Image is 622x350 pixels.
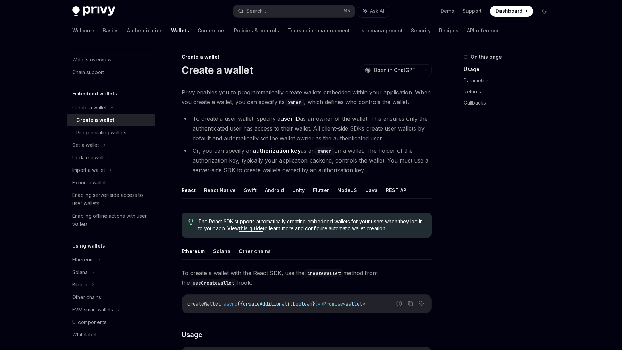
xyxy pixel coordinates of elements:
[204,182,236,198] button: React Native
[182,146,432,175] li: Or, you can specify an as an on a wallet. The holder of the authorization key, typically your app...
[182,330,202,340] span: Usage
[464,97,555,108] a: Callbacks
[244,182,257,198] button: Swift
[127,22,163,39] a: Authentication
[386,182,408,198] button: REST API
[496,8,522,15] span: Dashboard
[467,22,500,39] a: API reference
[67,291,155,303] a: Other chains
[182,182,196,198] button: React
[318,301,323,307] span: =>
[72,68,104,76] div: Chain support
[280,115,300,122] strong: user ID
[323,301,343,307] span: Promise
[182,268,432,287] span: To create a wallet with the React SDK, use the method from the hook:
[72,281,87,289] div: Bitcoin
[234,22,279,39] a: Policies & controls
[72,256,94,264] div: Ethereum
[539,6,550,17] button: Toggle dark mode
[464,86,555,97] a: Returns
[224,301,237,307] span: async
[67,53,155,66] a: Wallets overview
[287,301,293,307] span: ?:
[182,87,432,107] span: Privy enables you to programmatically create wallets embedded within your application. When you c...
[182,53,432,60] div: Create a wallet
[72,268,88,276] div: Solana
[464,64,555,75] a: Usage
[304,269,343,277] code: createWallet
[72,191,151,208] div: Enabling server-side access to user wallets
[72,306,113,314] div: EVM smart wallets
[464,75,555,86] a: Parameters
[72,166,105,174] div: Import a wallet
[337,182,357,198] button: NodeJS
[72,56,111,64] div: Wallets overview
[72,22,94,39] a: Welcome
[72,90,117,98] h5: Embedded wallets
[67,126,155,139] a: Pregenerating wallets
[72,141,99,149] div: Get a wallet
[471,53,502,61] span: On this page
[213,243,230,259] button: Solana
[182,64,253,76] h1: Create a wallet
[285,99,304,106] code: owner
[287,22,350,39] a: Transaction management
[72,103,107,112] div: Create a wallet
[239,225,263,232] a: this guide
[362,301,365,307] span: >
[72,242,105,250] h5: Using wallets
[246,7,266,15] div: Search...
[343,8,351,14] span: ⌘ K
[358,22,403,39] a: User management
[313,182,329,198] button: Flutter
[370,8,384,15] span: Ask AI
[243,301,287,307] span: createAdditional
[239,243,271,259] button: Other chains
[197,22,226,39] a: Connectors
[463,8,482,15] a: Support
[490,6,533,17] a: Dashboard
[253,147,301,154] strong: authorization key
[67,316,155,328] a: UI components
[221,301,224,307] span: :
[182,114,432,143] li: To create a user wallet, specify a as an owner of the wallet. This ensures only the authenticated...
[103,22,119,39] a: Basics
[395,299,404,308] button: Report incorrect code
[312,301,318,307] span: })
[67,210,155,231] a: Enabling offline actions with user wallets
[72,331,96,339] div: Whitelabel
[190,279,237,287] code: useCreateWallet
[72,6,115,16] img: dark logo
[67,328,155,341] a: Whitelabel
[67,114,155,126] a: Create a wallet
[346,301,362,307] span: Wallet
[265,182,284,198] button: Android
[237,301,243,307] span: ({
[358,5,389,17] button: Ask AI
[72,293,101,301] div: Other chains
[72,318,107,326] div: UI components
[406,299,415,308] button: Copy the contents from the code block
[72,153,108,162] div: Update a wallet
[72,178,106,187] div: Export a wallet
[171,22,189,39] a: Wallets
[315,147,334,155] code: owner
[293,301,312,307] span: boolean
[361,64,420,76] button: Open in ChatGPT
[67,66,155,78] a: Chain support
[439,22,459,39] a: Recipes
[188,219,193,225] svg: Tip
[411,22,431,39] a: Security
[67,151,155,164] a: Update a wallet
[198,218,425,232] span: The React SDK supports automatically creating embedded wallets for your users when they log in to...
[76,128,126,137] div: Pregenerating wallets
[233,5,355,17] button: Search...⌘K
[67,189,155,210] a: Enabling server-side access to user wallets
[440,8,454,15] a: Demo
[417,299,426,308] button: Ask AI
[67,176,155,189] a: Export a wallet
[187,301,221,307] span: createWallet
[373,67,416,74] span: Open in ChatGPT
[72,212,151,228] div: Enabling offline actions with user wallets
[292,182,305,198] button: Unity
